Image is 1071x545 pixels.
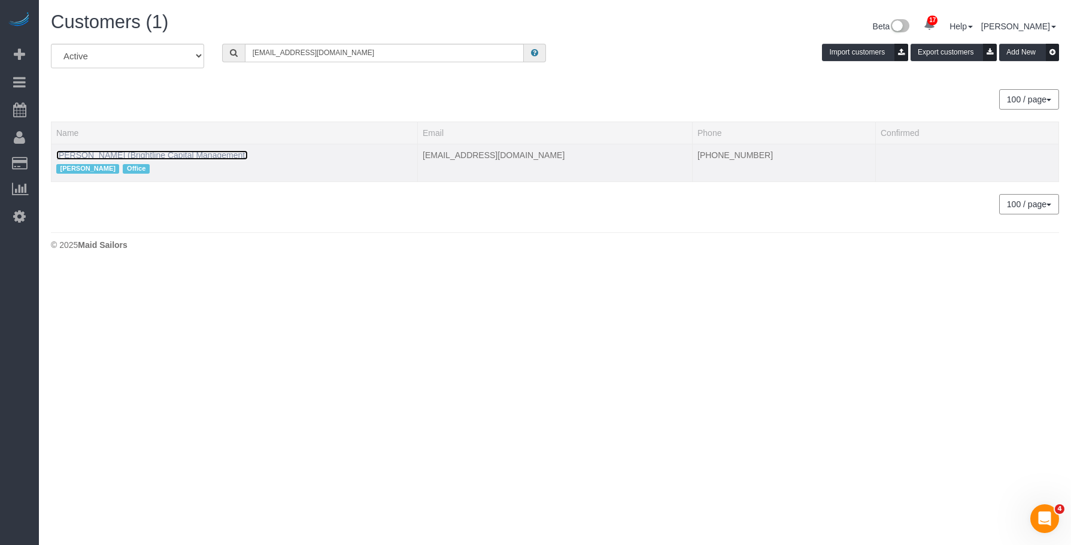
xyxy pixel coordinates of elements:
div: © 2025 [51,239,1059,251]
button: Export customers [911,44,997,61]
td: Phone [693,144,876,181]
span: 4 [1055,504,1064,514]
span: Customers (1) [51,11,168,32]
button: Add New [999,44,1059,61]
th: Confirmed [875,122,1058,144]
th: Phone [693,122,876,144]
div: Tags [56,161,412,177]
td: Email [418,144,693,181]
span: 17 [927,16,937,25]
img: New interface [890,19,909,35]
td: Name [51,144,418,181]
td: Confirmed [875,144,1058,181]
a: [PERSON_NAME] [981,22,1056,31]
nav: Pagination navigation [1000,194,1059,214]
button: Import customers [822,44,908,61]
button: 100 / page [999,194,1059,214]
th: Name [51,122,418,144]
span: [PERSON_NAME] [56,164,119,174]
a: 17 [918,12,941,38]
span: Office [123,164,149,174]
nav: Pagination navigation [1000,89,1059,110]
button: 100 / page [999,89,1059,110]
a: Beta [873,22,910,31]
a: [PERSON_NAME] (Brightline Capital Management) [56,150,248,160]
iframe: Intercom live chat [1030,504,1059,533]
input: Search customers ... [245,44,524,62]
strong: Maid Sailors [78,240,127,250]
th: Email [418,122,693,144]
img: Automaid Logo [7,12,31,29]
a: Help [949,22,973,31]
